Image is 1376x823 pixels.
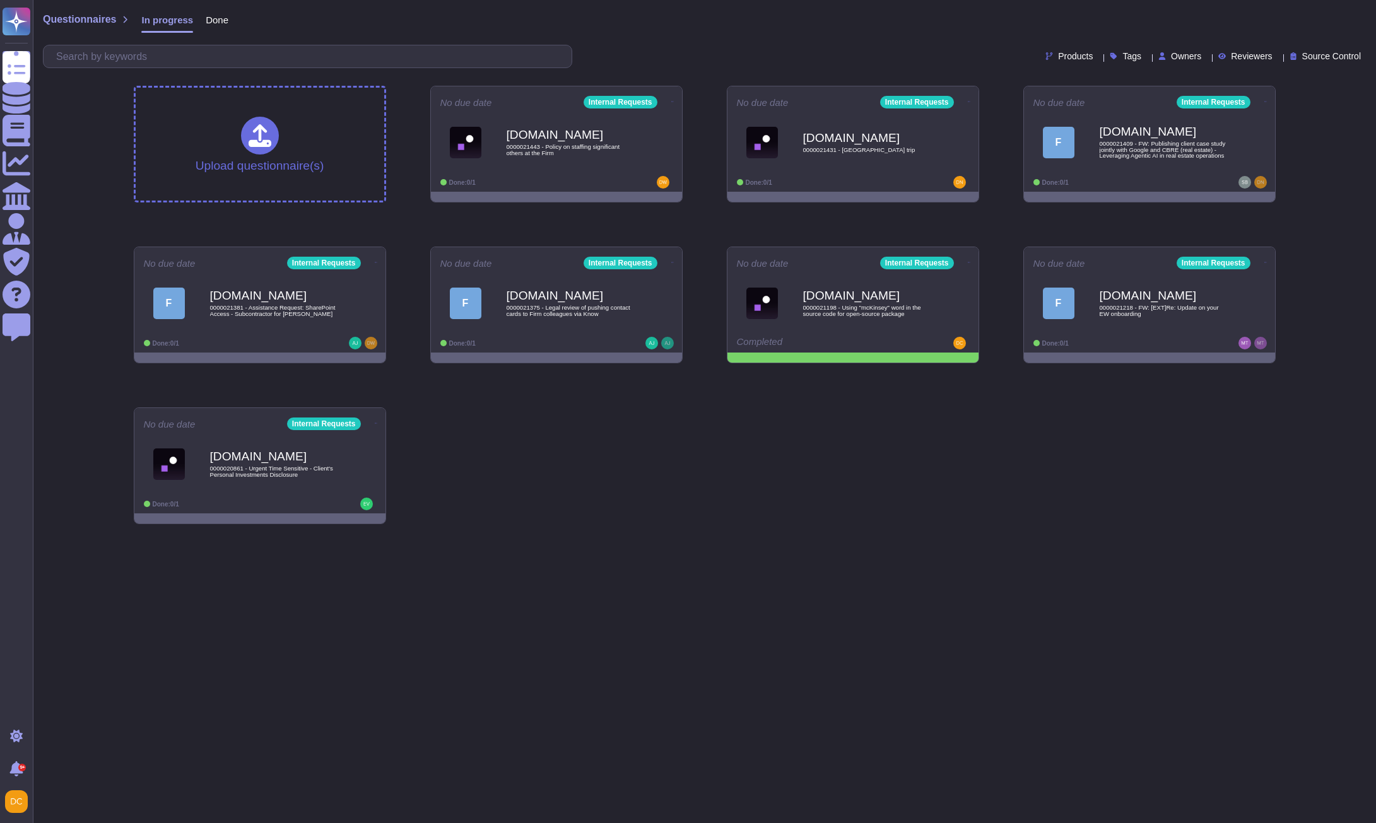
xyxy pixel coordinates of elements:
span: No due date [1033,259,1085,268]
span: 0000020861 - Urgent Time Sensitive - Client's Personal Investments Disclosure [210,465,336,477]
img: user [661,337,674,349]
span: Done: 0/1 [153,501,179,508]
div: Internal Requests [287,417,361,430]
img: user [645,337,658,349]
span: No due date [1033,98,1085,107]
img: user [953,176,966,189]
img: Logo [153,448,185,480]
img: user [953,337,966,349]
button: user [3,788,37,815]
span: No due date [144,419,196,429]
img: Logo [746,127,778,158]
div: Completed [737,337,891,349]
span: Products [1058,52,1093,61]
div: Internal Requests [584,257,657,269]
img: user [349,337,362,349]
span: No due date [737,259,789,268]
img: user [5,790,28,813]
img: Logo [746,288,778,319]
span: In progress [141,15,193,25]
span: Questionnaires [43,15,116,25]
img: user [657,176,669,189]
img: user [1238,337,1251,349]
input: Search by keywords [50,45,572,67]
b: [DOMAIN_NAME] [803,289,929,301]
div: F [450,288,481,319]
b: [DOMAIN_NAME] [1100,289,1226,301]
span: No due date [737,98,789,107]
img: user [1238,176,1251,189]
img: user [365,337,377,349]
span: 0000021375 - Legal review of pushing contact cards to Firm colleagues via Know [507,305,633,317]
span: 0000021198 - Using "mcKinsey" word in the source code for open-source package [803,305,929,317]
img: user [1254,176,1267,189]
b: [DOMAIN_NAME] [803,132,929,144]
span: Tags [1122,52,1141,61]
b: [DOMAIN_NAME] [507,129,633,141]
b: [DOMAIN_NAME] [507,289,633,301]
span: 0000021409 - FW: Publishing client case study jointly with Google and CBRE (real estate) - Levera... [1100,141,1226,159]
span: Done: 0/1 [746,179,772,186]
span: Done: 0/1 [1042,179,1069,186]
div: Internal Requests [880,257,954,269]
span: Source Control [1302,52,1361,61]
span: Done [206,15,228,25]
span: Done: 0/1 [449,179,476,186]
div: F [1043,288,1074,319]
span: Reviewers [1231,52,1272,61]
b: [DOMAIN_NAME] [210,289,336,301]
b: [DOMAIN_NAME] [1100,125,1226,137]
div: 9+ [18,764,26,771]
span: Owners [1171,52,1201,61]
span: Done: 0/1 [153,340,179,347]
div: Internal Requests [287,257,361,269]
span: Done: 0/1 [1042,340,1069,347]
span: 0000021443 - Policy on staffing significant others at the Firm [507,144,633,156]
span: No due date [440,98,492,107]
span: No due date [144,259,196,268]
img: Logo [450,127,481,158]
span: 0000021218 - FW: [EXT]Re: Update on your EW onboarding [1100,305,1226,317]
div: Internal Requests [584,96,657,108]
div: F [1043,127,1074,158]
span: Done: 0/1 [449,340,476,347]
img: user [360,498,373,510]
div: Internal Requests [880,96,954,108]
span: 0000021381 - Assistance Request: SharePoint Access - Subcontractor for [PERSON_NAME] [210,305,336,317]
img: user [1254,337,1267,349]
span: 0000021431 - [GEOGRAPHIC_DATA] trip [803,147,929,153]
div: F [153,288,185,319]
b: [DOMAIN_NAME] [210,450,336,462]
div: Internal Requests [1177,96,1250,108]
div: Internal Requests [1177,257,1250,269]
div: Upload questionnaire(s) [196,117,324,172]
span: No due date [440,259,492,268]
